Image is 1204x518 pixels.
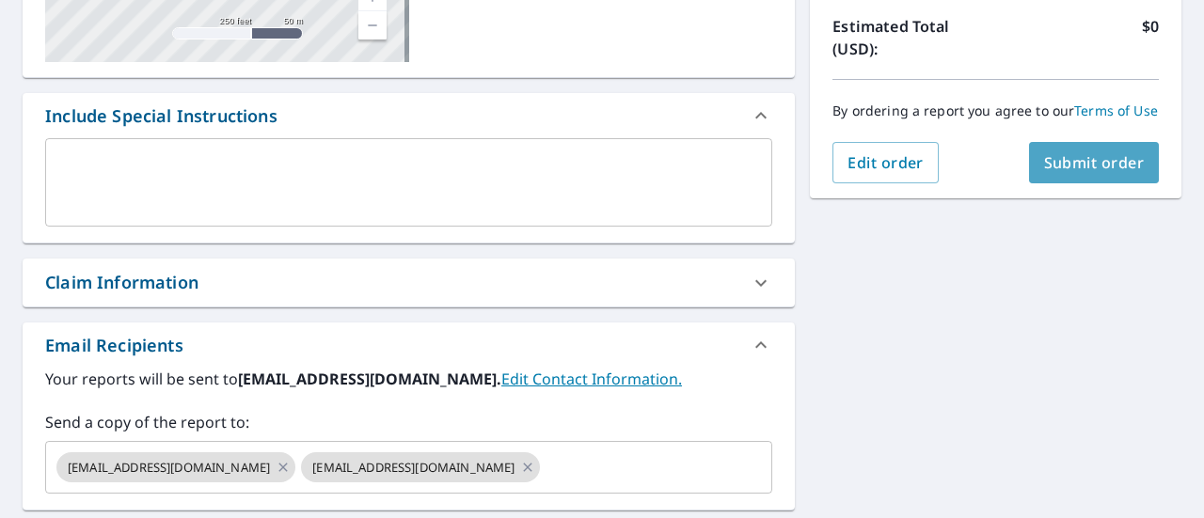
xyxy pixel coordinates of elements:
p: $0 [1142,15,1159,60]
span: Submit order [1044,152,1145,173]
p: By ordering a report you agree to our [832,102,1159,119]
label: Your reports will be sent to [45,368,772,390]
div: Claim Information [45,270,198,295]
p: Estimated Total (USD): [832,15,995,60]
a: Terms of Use [1074,102,1158,119]
label: Send a copy of the report to: [45,411,772,433]
button: Edit order [832,142,939,183]
a: Current Level 17, Zoom Out [358,11,387,39]
div: Include Special Instructions [45,103,277,129]
div: [EMAIL_ADDRESS][DOMAIN_NAME] [56,452,295,482]
a: EditContactInfo [501,369,682,389]
span: [EMAIL_ADDRESS][DOMAIN_NAME] [301,459,526,477]
b: [EMAIL_ADDRESS][DOMAIN_NAME]. [238,369,501,389]
span: [EMAIL_ADDRESS][DOMAIN_NAME] [56,459,281,477]
div: Claim Information [23,259,795,306]
div: Email Recipients [23,322,795,368]
button: Submit order [1029,142,1160,183]
span: Edit order [848,152,924,173]
div: Include Special Instructions [23,93,795,138]
div: [EMAIL_ADDRESS][DOMAIN_NAME] [301,452,540,482]
div: Email Recipients [45,333,183,358]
